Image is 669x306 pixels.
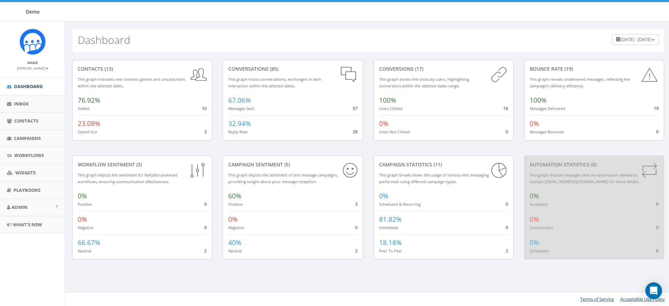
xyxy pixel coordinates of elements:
[78,106,90,111] small: Added
[379,238,402,247] span: 18.18%
[11,204,28,210] span: Admin
[103,65,113,72] span: (13)
[414,65,423,72] span: (17)
[530,238,539,247] span: 0%
[620,296,665,302] a: Acceptable Use Policy
[78,248,91,253] small: Neutral
[355,201,357,207] span: 3
[379,202,421,207] small: Scheduled & Recurring
[590,161,597,168] span: (0)
[14,83,43,89] span: Dashboard
[283,161,290,168] span: (5)
[228,248,242,253] small: Neutral
[621,36,651,42] span: [DATE] - [DATE]
[15,170,36,176] span: Widgets
[78,202,92,207] small: Positive
[228,191,241,201] span: 60%
[228,77,321,88] small: This graph tracks conversations, exchanged in each interaction within the selected dates.
[228,119,251,128] span: 32.94%
[530,215,539,224] span: 0%
[14,101,29,107] span: Inbox
[14,135,41,141] span: Campaigns
[355,248,357,254] span: 2
[228,238,241,247] span: 40%
[228,106,254,111] small: Messages Sent
[530,119,539,128] span: 0%
[379,106,402,111] small: Links Clicked
[14,187,40,193] span: Playbooks
[20,29,46,55] img: Icon_1.png
[202,105,207,111] span: 10
[78,225,93,230] small: Negative
[78,161,207,168] div: Workflow Sentiment
[26,8,40,15] span: Demo
[204,128,207,135] span: 3
[530,172,639,184] small: This graph depicts messages sent via automation standards. Contact [EMAIL_ADDRESS][DOMAIN_NAME] f...
[228,161,357,168] div: Campaign Sentiment
[14,118,38,124] span: Contacts
[656,201,659,207] span: 0
[228,172,338,184] small: This graph depicts the sentiment of text message campaigns, providing insight about your message ...
[656,224,659,230] span: 0
[379,65,508,72] div: conversions
[530,77,630,88] small: This graph reveals undelivered messages, reflecting the campaign's delivery efficiency.
[379,161,508,168] div: Campaign Statistics
[78,96,100,105] span: 76.92%
[228,129,247,134] small: Reply Rate
[432,161,442,168] span: (11)
[379,215,402,224] span: 81.82%
[379,248,402,253] small: Peer To Peer
[78,172,177,184] small: This graph depicts the sentiment for RallyBot-powered workflows, ensuring communication effective...
[228,202,243,207] small: Positive
[530,65,659,72] div: Bounce Rate
[17,66,48,71] small: [PERSON_NAME]
[353,105,357,111] span: 57
[645,282,662,299] div: Open Intercom Messenger
[563,65,573,72] span: (19)
[530,191,539,201] span: 0%
[379,77,469,88] small: This graph shows link clicks by users, highlighting conversions within the selected dates range.
[27,60,38,65] small: Name
[78,215,87,224] span: 0%
[78,34,130,46] h2: Dashboard
[78,191,87,201] span: 0%
[506,201,508,207] span: 0
[78,129,97,134] small: Opted Out
[135,161,142,168] span: (3)
[656,128,659,135] span: 0
[78,65,207,72] div: contacts
[17,65,48,71] a: [PERSON_NAME]
[530,129,564,134] small: Messages Bounced
[204,248,207,254] span: 2
[379,225,398,230] small: Immediate
[379,96,396,105] span: 100%
[379,172,489,184] small: This graph breaks down the usage of various text messaging performed using different campaign types.
[530,161,659,168] div: Automation Statistics
[269,65,278,72] span: (85)
[530,248,548,253] small: Scheduled
[353,128,357,135] span: 28
[530,106,565,111] small: Messages Delivered
[530,225,553,230] small: Unsuccessful
[379,129,410,134] small: Links Not Clicked
[78,119,100,128] span: 23.08%
[228,225,244,230] small: Negative
[654,105,659,111] span: 19
[228,65,357,72] div: conversations
[656,248,659,254] span: 0
[530,96,547,105] span: 100%
[530,202,548,207] small: Successful
[506,128,508,135] span: 0
[78,77,185,88] small: This graph indicates new contacts gained and unsubscribes within the selected dates.
[204,201,207,207] span: 0
[78,238,100,247] span: 66.67%
[503,105,508,111] span: 18
[13,221,42,228] span: What's New
[379,191,389,201] span: 0%
[506,224,508,230] span: 9
[14,152,44,158] span: Workflows
[379,119,389,128] span: 0%
[228,215,238,224] span: 0%
[355,224,357,230] span: 0
[506,248,508,254] span: 2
